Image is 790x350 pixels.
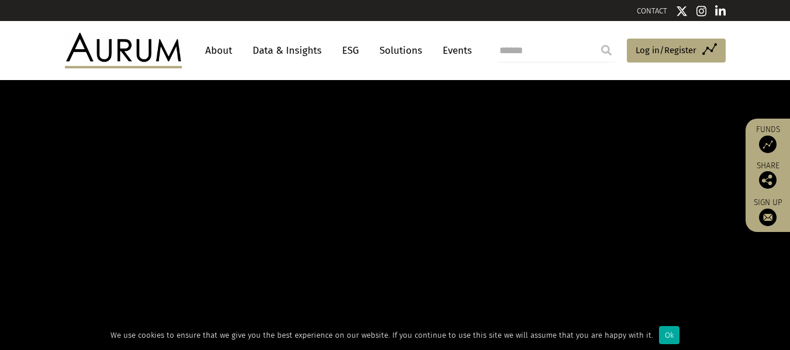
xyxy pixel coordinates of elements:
a: ESG [336,40,365,61]
a: CONTACT [637,6,667,15]
a: Funds [751,124,784,153]
a: Sign up [751,197,784,226]
div: Share [751,162,784,189]
a: About [199,40,238,61]
img: Aurum [65,33,182,68]
img: Access Funds [759,136,777,153]
a: Log in/Register [627,39,726,63]
a: Solutions [374,40,428,61]
img: Share this post [759,171,777,189]
a: Events [437,40,472,61]
img: Instagram icon [696,5,707,17]
img: Sign up to our newsletter [759,209,777,226]
img: Linkedin icon [715,5,726,17]
span: Log in/Register [636,43,696,57]
a: Data & Insights [247,40,327,61]
img: Twitter icon [676,5,688,17]
input: Submit [595,39,618,62]
div: Ok [659,326,679,344]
